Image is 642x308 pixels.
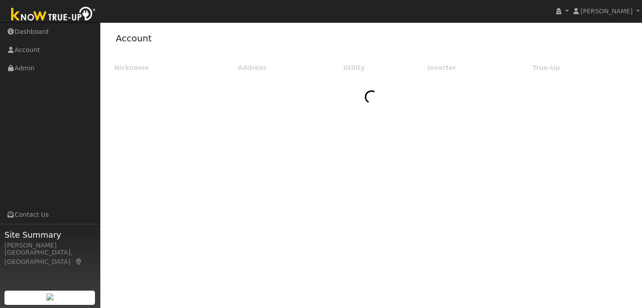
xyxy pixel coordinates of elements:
span: [PERSON_NAME] [580,8,633,15]
img: retrieve [46,293,53,300]
div: [PERSON_NAME] [4,241,95,250]
a: Account [116,33,152,44]
div: [GEOGRAPHIC_DATA], [GEOGRAPHIC_DATA] [4,248,95,267]
a: Map [75,258,83,265]
img: Know True-Up [7,5,100,25]
span: Site Summary [4,229,95,241]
